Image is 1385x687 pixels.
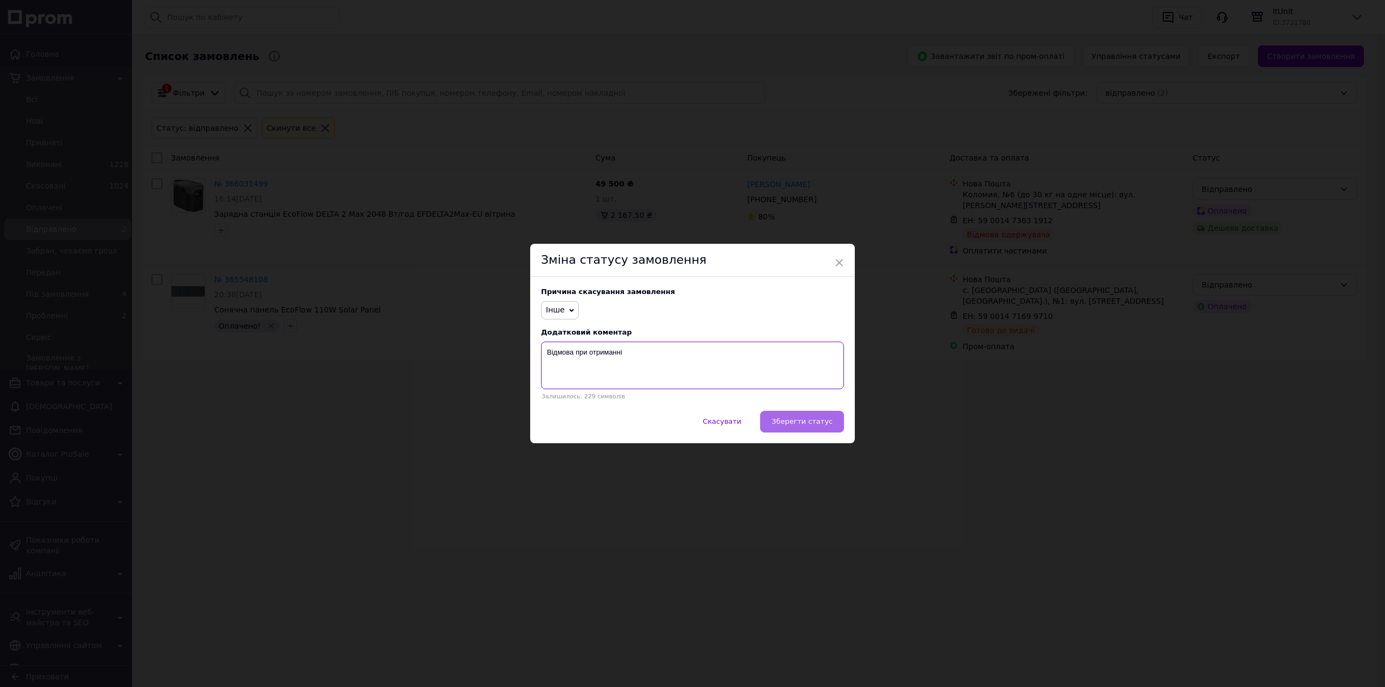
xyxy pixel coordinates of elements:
[541,393,844,400] p: Залишилось: 229 символів
[771,417,833,425] span: Зберегти статус
[546,305,565,314] span: Інше
[760,411,844,432] button: Зберегти статус
[541,342,844,389] textarea: Відмова при отриманні
[541,328,844,336] div: Додатковий коментар
[530,244,855,277] div: Зміна статусу замовлення
[691,411,753,432] button: Скасувати
[541,288,844,296] div: Причина скасування замовлення
[834,254,844,272] span: ×
[703,417,741,425] span: Скасувати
